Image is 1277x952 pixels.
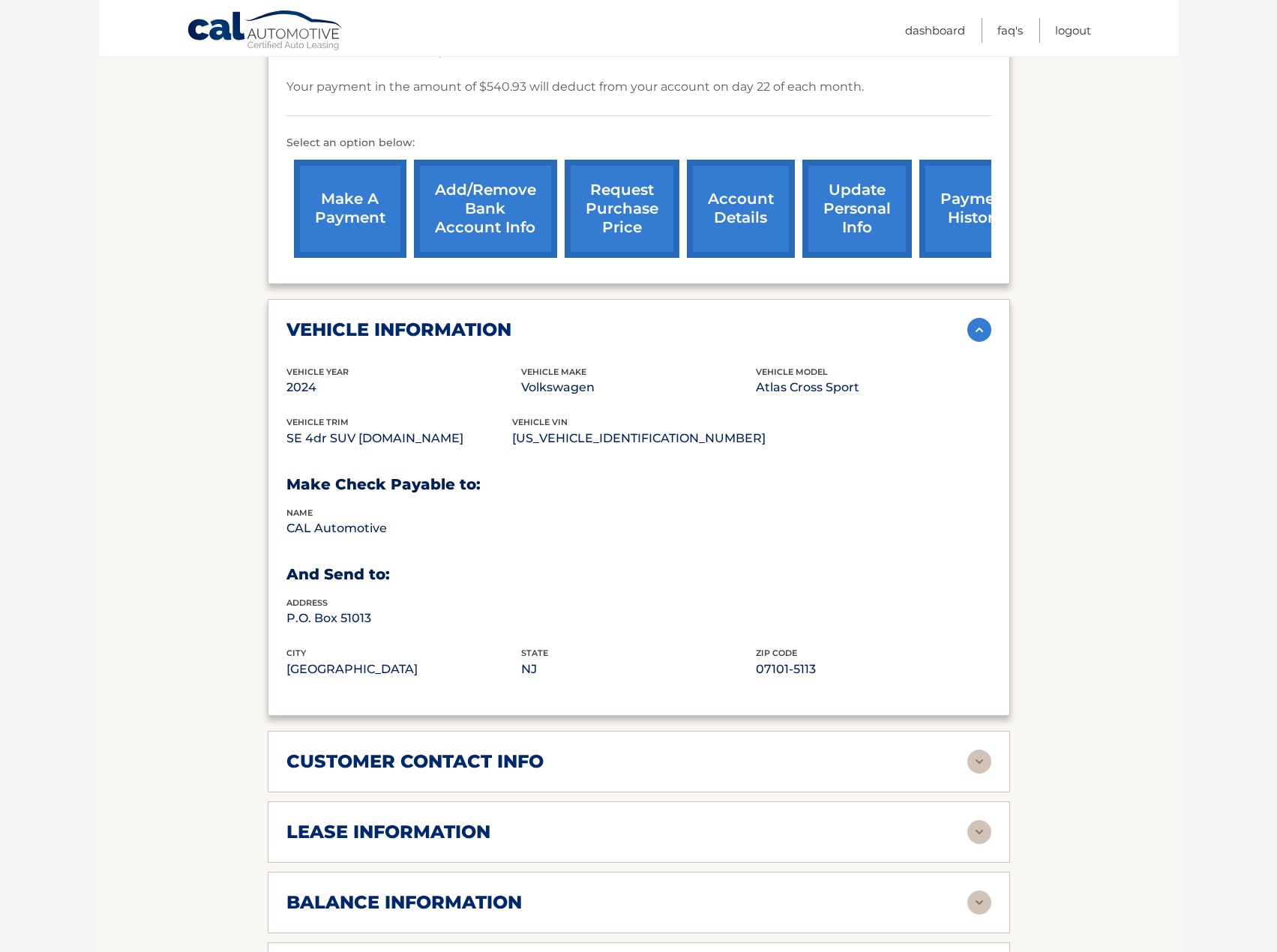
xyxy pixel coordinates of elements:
[308,43,446,58] span: Enrolled For Auto Pay
[521,377,756,398] p: Volkswagen
[286,417,349,427] span: vehicle trim
[286,428,512,449] p: SE 4dr SUV [DOMAIN_NAME]
[512,428,766,449] p: [US_VEHICLE_IDENTIFICATION_NUMBER]
[967,750,991,774] img: accordion-rest.svg
[286,891,522,914] h2: balance information
[286,750,544,773] h2: customer contact info
[756,367,828,377] span: vehicle model
[967,820,991,844] img: accordion-rest.svg
[512,417,568,427] span: vehicle vin
[286,377,521,398] p: 2024
[286,76,864,97] p: Your payment in the amount of $540.93 will deduct from your account on day 22 of each month.
[286,319,511,341] h2: vehicle information
[286,475,991,494] h3: Make Check Payable to:
[919,160,1032,258] a: payment history
[967,318,991,342] img: accordion-active.svg
[997,18,1023,43] a: FAQ's
[756,648,797,658] span: zip code
[286,565,991,584] h3: And Send to:
[286,608,521,629] p: P.O. Box 51013
[905,18,965,43] a: Dashboard
[286,821,490,843] h2: lease information
[756,377,991,398] p: Atlas Cross Sport
[521,648,548,658] span: state
[802,160,912,258] a: update personal info
[286,648,306,658] span: city
[286,659,521,680] p: [GEOGRAPHIC_DATA]
[756,659,991,680] p: 07101-5113
[286,367,349,377] span: vehicle Year
[294,160,406,258] a: make a payment
[286,507,313,518] span: name
[565,160,679,258] a: request purchase price
[1055,18,1091,43] a: Logout
[521,367,586,377] span: vehicle make
[967,891,991,915] img: accordion-rest.svg
[687,160,795,258] a: account details
[286,597,328,608] span: address
[286,134,991,152] p: Select an option below:
[187,10,344,53] a: Cal Automotive
[521,659,756,680] p: NJ
[414,160,557,258] a: Add/Remove bank account info
[286,518,521,539] p: CAL Automotive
